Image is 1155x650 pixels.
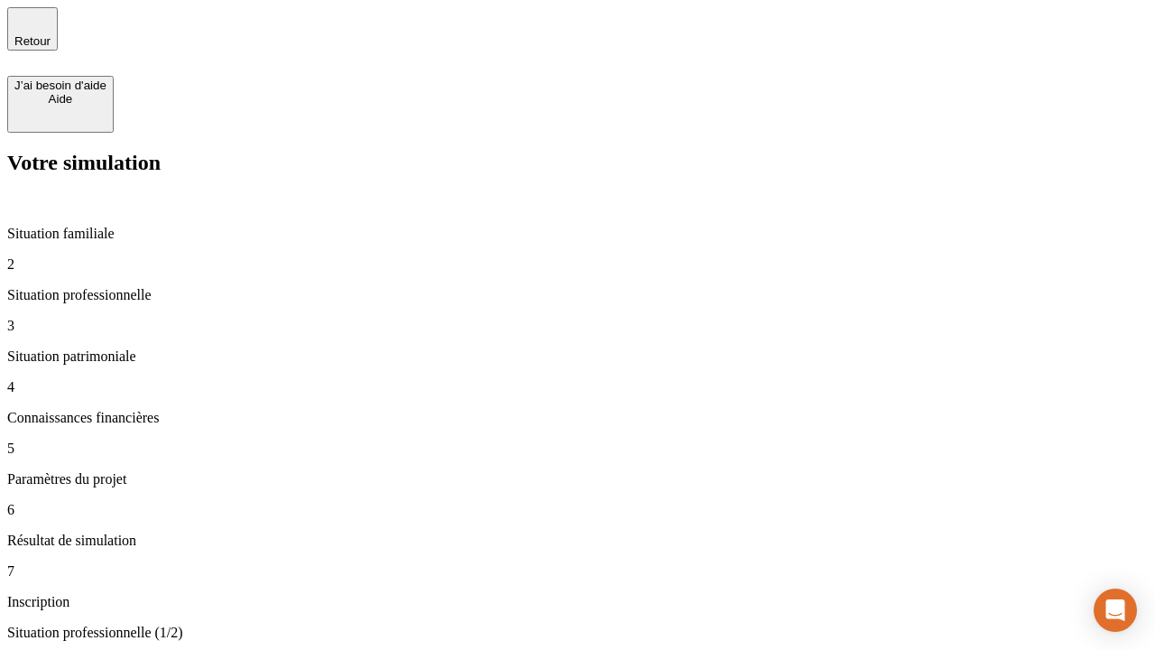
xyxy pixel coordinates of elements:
p: 4 [7,379,1148,395]
div: Aide [14,92,106,106]
p: Résultat de simulation [7,533,1148,549]
p: 5 [7,441,1148,457]
p: 2 [7,256,1148,273]
button: Retour [7,7,58,51]
div: Open Intercom Messenger [1094,589,1137,632]
p: Connaissances financières [7,410,1148,426]
span: Retour [14,34,51,48]
div: J’ai besoin d'aide [14,79,106,92]
p: Situation professionnelle (1/2) [7,625,1148,641]
p: Situation professionnelle [7,287,1148,303]
p: 6 [7,502,1148,518]
p: Inscription [7,594,1148,610]
h2: Votre simulation [7,151,1148,175]
p: Situation patrimoniale [7,348,1148,365]
p: Paramètres du projet [7,471,1148,487]
p: 3 [7,318,1148,334]
p: Situation familiale [7,226,1148,242]
button: J’ai besoin d'aideAide [7,76,114,133]
p: 7 [7,563,1148,580]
